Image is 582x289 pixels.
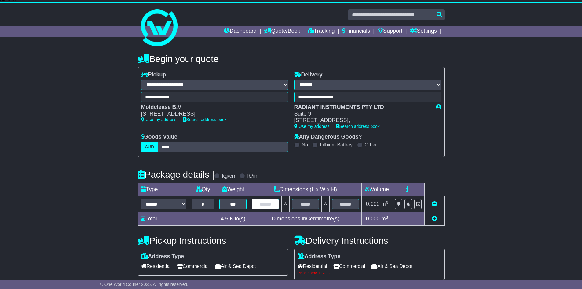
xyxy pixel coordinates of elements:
label: kg/cm [222,173,236,180]
td: x [281,196,289,212]
td: x [322,196,330,212]
label: Address Type [141,253,184,260]
span: Residential [141,261,171,271]
div: [STREET_ADDRESS], [294,117,430,124]
a: Dashboard [224,26,257,37]
a: Add new item [432,216,437,222]
a: Remove this item [432,201,437,207]
span: Commercial [333,261,365,271]
div: RADIANT INSTRUMENTS PTY LTD [294,104,430,111]
span: © One World Courier 2025. All rights reserved. [100,282,189,287]
td: Total [138,212,189,226]
span: 0.000 [366,201,380,207]
a: Tracking [308,26,335,37]
td: Volume [362,183,392,196]
label: Other [365,142,377,148]
a: Search address book [336,124,380,129]
td: Qty [189,183,217,196]
td: Dimensions (L x W x H) [249,183,362,196]
h4: Package details | [138,169,214,180]
label: Lithium Battery [320,142,353,148]
label: Delivery [294,72,323,78]
label: AUD [141,142,158,152]
a: Financials [342,26,370,37]
td: Type [138,183,189,196]
a: Support [378,26,402,37]
div: Suite 9, [294,111,430,117]
label: Goods Value [141,134,178,140]
span: Commercial [177,261,209,271]
span: 4.5 [221,216,228,222]
div: Please provide value [298,271,441,275]
a: Quote/Book [264,26,300,37]
td: Dimensions in Centimetre(s) [249,212,362,226]
label: Any Dangerous Goods? [294,134,362,140]
h4: Delivery Instructions [294,235,445,246]
span: 0.000 [366,216,380,222]
label: Address Type [298,253,341,260]
a: Search address book [183,117,227,122]
td: Weight [217,183,249,196]
label: No [302,142,308,148]
a: Use my address [141,117,177,122]
a: Settings [410,26,437,37]
span: m [381,201,388,207]
sup: 3 [386,215,388,220]
span: Air & Sea Depot [371,261,412,271]
a: Use my address [294,124,330,129]
h4: Begin your quote [138,54,445,64]
span: Residential [298,261,327,271]
span: m [381,216,388,222]
sup: 3 [386,200,388,205]
label: lb/in [247,173,257,180]
div: [STREET_ADDRESS] [141,111,282,117]
td: 1 [189,212,217,226]
div: Moldclease B.V [141,104,282,111]
td: Kilo(s) [217,212,249,226]
span: Air & Sea Depot [215,261,256,271]
label: Pickup [141,72,166,78]
h4: Pickup Instructions [138,235,288,246]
